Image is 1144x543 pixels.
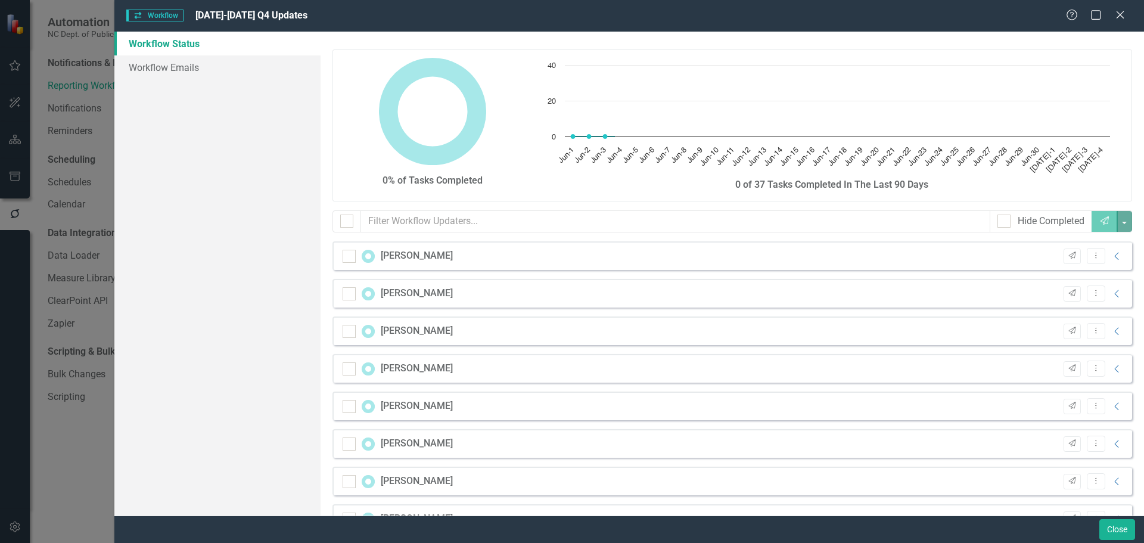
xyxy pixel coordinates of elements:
[1045,146,1073,174] text: [DATE]-2
[381,399,453,413] div: [PERSON_NAME]
[381,324,453,338] div: [PERSON_NAME]
[1061,146,1089,174] text: [DATE]-3
[859,146,880,167] text: Jun-20
[811,146,832,167] text: Jun-17
[552,134,556,141] text: 0
[638,146,656,165] text: Jun-6
[381,512,453,526] div: [PERSON_NAME]
[1018,215,1084,228] div: Hide Completed
[653,146,672,165] text: Jun-7
[381,437,453,451] div: [PERSON_NAME]
[542,59,1123,178] div: Chart. Highcharts interactive chart.
[605,146,624,165] text: Jun-4
[126,10,184,21] span: Workflow
[381,362,453,376] div: [PERSON_NAME]
[698,146,720,167] text: Jun-10
[557,146,576,165] text: Jun-1
[1099,519,1135,540] button: Close
[570,134,575,139] path: Jun-1, 0. Tasks Completed.
[621,146,640,165] text: Jun-5
[907,146,928,167] text: Jun-23
[589,146,608,165] text: Jun-3
[779,146,800,167] text: Jun-15
[843,146,864,167] text: Jun-19
[1019,146,1040,167] text: Jun-30
[939,146,960,167] text: Jun-25
[602,134,607,139] path: Jun-3, 0. Tasks Completed.
[1029,146,1057,174] text: [DATE]-1
[669,146,688,165] text: Jun-8
[381,249,453,263] div: [PERSON_NAME]
[383,175,483,186] strong: 0% of Tasks Completed
[1003,146,1025,167] text: Jun-29
[381,287,453,300] div: [PERSON_NAME]
[971,146,993,167] text: Jun-27
[763,146,784,167] text: Jun-14
[987,146,1009,167] text: Jun-28
[735,179,928,190] strong: 0 of 37 Tasks Completed In The Last 90 Days
[715,146,736,167] text: Jun-11
[891,146,912,167] text: Jun-22
[747,146,768,167] text: Jun-13
[586,134,591,139] path: Jun-2, 0. Tasks Completed.
[548,62,556,70] text: 40
[114,55,321,79] a: Workflow Emails
[360,210,991,232] input: Filter Workflow Updaters...
[1077,146,1105,174] text: [DATE]-4
[875,146,896,167] text: Jun-21
[923,146,944,167] text: Jun-24
[381,474,453,488] div: [PERSON_NAME]
[685,146,704,165] text: Jun-9
[548,98,556,106] text: 20
[195,10,307,21] span: [DATE]-[DATE] Q4 Updates
[955,146,977,167] text: Jun-26
[542,59,1116,178] svg: Interactive chart
[795,146,816,167] text: Jun-16
[114,32,321,55] a: Workflow Status
[573,146,592,165] text: Jun-2
[730,146,752,167] text: Jun-12
[827,146,848,167] text: Jun-18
